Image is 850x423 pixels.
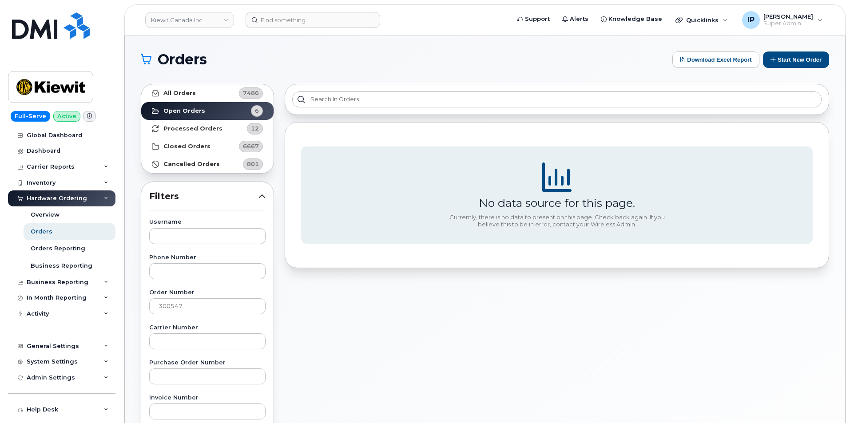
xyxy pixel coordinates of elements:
a: Processed Orders12 [141,120,274,138]
span: 6667 [243,142,259,150]
iframe: Messenger Launcher [811,384,843,416]
button: Download Excel Report [672,51,759,68]
a: Cancelled Orders801 [141,155,274,173]
span: 12 [251,124,259,133]
span: Filters [149,190,258,203]
strong: Closed Orders [163,143,211,150]
a: All Orders7486 [141,84,274,102]
label: Username [149,219,266,225]
label: Order Number [149,290,266,296]
button: Start New Order [763,51,829,68]
strong: Open Orders [163,107,205,115]
span: 7486 [243,89,259,97]
input: Search in orders [292,91,822,107]
span: 6 [255,107,259,115]
label: Invoice Number [149,395,266,401]
label: Phone Number [149,255,266,261]
a: Closed Orders6667 [141,138,274,155]
label: Carrier Number [149,325,266,331]
strong: Cancelled Orders [163,161,220,168]
span: Orders [158,53,207,66]
div: No data source for this page. [479,196,635,210]
strong: All Orders [163,90,196,97]
a: Open Orders6 [141,102,274,120]
strong: Processed Orders [163,125,222,132]
label: Purchase Order Number [149,360,266,366]
div: Currently, there is no data to present on this page. Check back again. If you believe this to be ... [446,214,668,228]
span: 801 [247,160,259,168]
